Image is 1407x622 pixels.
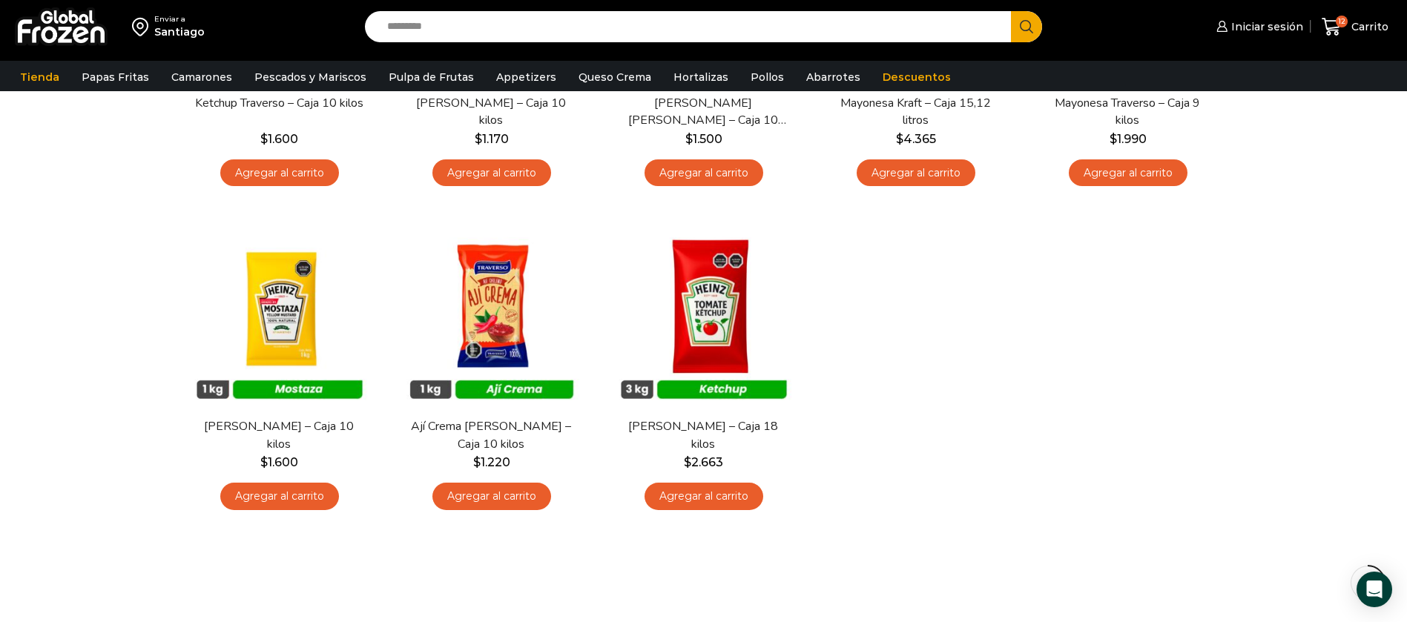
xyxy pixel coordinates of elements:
[194,418,364,452] a: [PERSON_NAME] – Caja 10 kilos
[685,132,722,146] bdi: 1.500
[154,14,205,24] div: Enviar a
[1110,132,1147,146] bdi: 1.990
[247,63,374,91] a: Pescados y Mariscos
[896,132,936,146] bdi: 4.365
[1348,19,1388,34] span: Carrito
[164,63,240,91] a: Camarones
[743,63,791,91] a: Pollos
[13,63,67,91] a: Tienda
[406,418,576,452] a: Ají Crema [PERSON_NAME] – Caja 10 kilos
[406,95,576,129] a: [PERSON_NAME] – Caja 10 kilos
[475,132,482,146] span: $
[684,455,691,469] span: $
[571,63,659,91] a: Queso Crema
[618,418,788,452] a: [PERSON_NAME] – Caja 18 kilos
[1336,16,1348,27] span: 12
[618,95,788,129] a: [PERSON_NAME] [PERSON_NAME] – Caja 10 kilos
[194,95,364,112] a: Ketchup Traverso – Caja 10 kilos
[381,63,481,91] a: Pulpa de Frutas
[830,95,1001,129] a: Mayonesa Kraft – Caja 15,12 litros
[260,132,298,146] bdi: 1.600
[799,63,868,91] a: Abarrotes
[875,63,958,91] a: Descuentos
[432,483,551,510] a: Agregar al carrito: “Ají Crema Traverso - Caja 10 kilos”
[685,132,693,146] span: $
[260,455,268,469] span: $
[475,132,509,146] bdi: 1.170
[489,63,564,91] a: Appetizers
[1110,132,1117,146] span: $
[1011,11,1042,42] button: Search button
[1318,10,1392,44] a: 12 Carrito
[220,483,339,510] a: Agregar al carrito: “Mostaza Heinz - Caja 10 kilos”
[1213,12,1303,42] a: Iniciar sesión
[432,159,551,187] a: Agregar al carrito: “Mostaza Traverso - Caja 10 kilos”
[154,24,205,39] div: Santiago
[1069,159,1187,187] a: Agregar al carrito: “Mayonesa Traverso - Caja 9 kilos”
[74,63,156,91] a: Papas Fritas
[260,455,298,469] bdi: 1.600
[645,483,763,510] a: Agregar al carrito: “Ketchup Heinz - Caja 18 kilos”
[473,455,510,469] bdi: 1.220
[857,159,975,187] a: Agregar al carrito: “Mayonesa Kraft - Caja 15,12 litros”
[1042,95,1213,129] a: Mayonesa Traverso – Caja 9 kilos
[132,14,154,39] img: address-field-icon.svg
[896,132,903,146] span: $
[684,455,723,469] bdi: 2.663
[473,455,481,469] span: $
[260,132,268,146] span: $
[1228,19,1303,34] span: Iniciar sesión
[1357,572,1392,607] div: Open Intercom Messenger
[666,63,736,91] a: Hortalizas
[645,159,763,187] a: Agregar al carrito: “Salsa Barbacue Traverso - Caja 10 kilos”
[220,159,339,187] a: Agregar al carrito: “Ketchup Traverso - Caja 10 kilos”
